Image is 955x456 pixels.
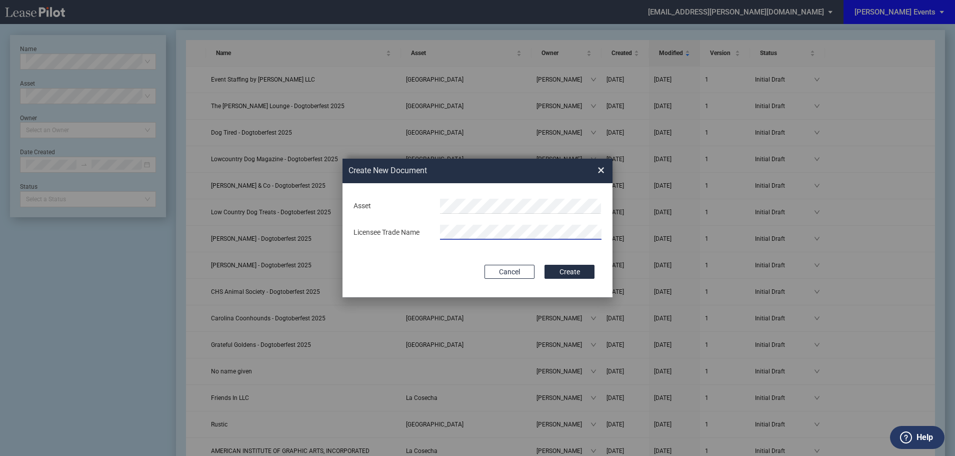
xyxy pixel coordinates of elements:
[544,265,594,279] button: Create
[348,165,561,176] h2: Create New Document
[916,431,933,444] label: Help
[440,225,601,240] input: Licensee Trade Name
[347,228,434,238] div: Licensee Trade Name
[342,159,612,297] md-dialog: Create New ...
[484,265,534,279] button: Cancel
[597,163,604,179] span: ×
[347,201,434,211] div: Asset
